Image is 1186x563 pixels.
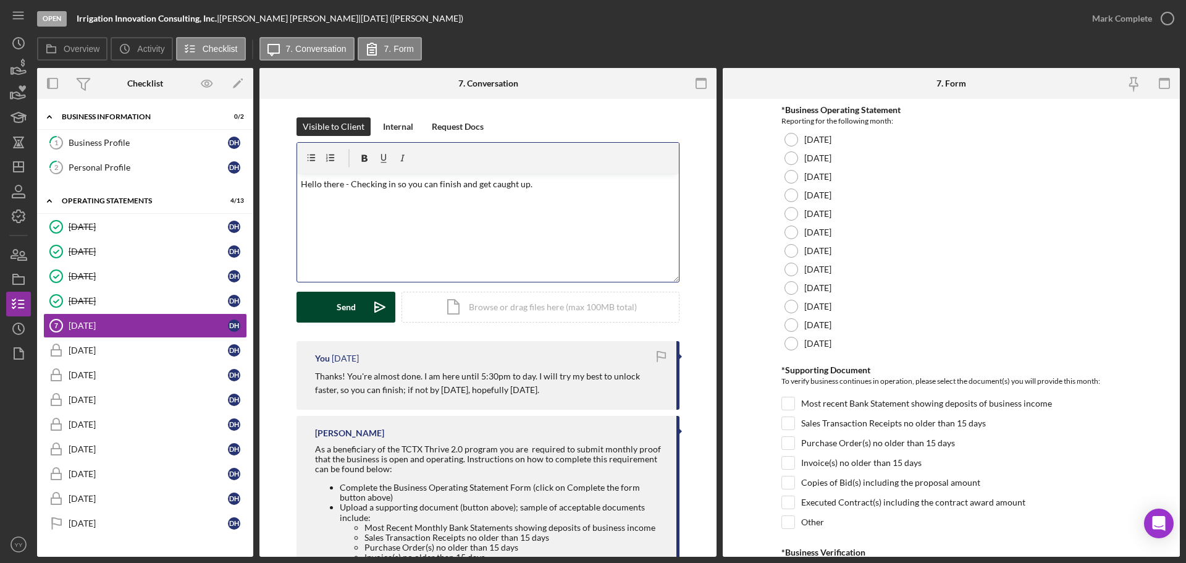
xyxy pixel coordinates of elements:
[219,14,361,23] div: [PERSON_NAME] [PERSON_NAME] |
[383,117,413,136] div: Internal
[804,302,831,311] label: [DATE]
[69,469,228,479] div: [DATE]
[259,37,355,61] button: 7. Conversation
[801,457,922,469] label: Invoice(s) no older than 15 days
[228,418,240,431] div: D H
[781,365,1121,375] div: *Supporting Document
[426,117,490,136] button: Request Docs
[69,271,228,281] div: [DATE]
[364,552,664,562] li: Invoice(s) no older than 15 days
[43,511,247,536] a: [DATE]DH
[801,397,1052,410] label: Most recent Bank Statement showing deposits of business income
[384,44,414,54] label: 7. Form
[804,265,831,274] label: [DATE]
[303,117,364,136] div: Visible to Client
[69,163,228,172] div: Personal Profile
[315,444,664,474] div: As a beneficiary of the TCTX Thrive 2.0 program you are required to submit monthly proof that the...
[781,105,1121,115] div: *Business Operating Statement
[43,214,247,239] a: [DATE]DH
[337,292,356,323] div: Send
[377,117,419,136] button: Internal
[6,532,31,557] button: YY
[1144,509,1174,538] div: Open Intercom Messenger
[77,13,217,23] b: Irrigation Innovation Consulting, Inc.
[228,137,240,149] div: D H
[228,320,240,332] div: D H
[43,387,247,412] a: [DATE]DH
[15,541,23,548] text: YY
[315,428,384,438] div: [PERSON_NAME]
[43,155,247,180] a: 2Personal ProfileDH
[936,78,966,88] div: 7. Form
[801,516,824,528] label: Other
[69,519,228,528] div: [DATE]
[228,517,240,530] div: D H
[222,197,244,205] div: 4 / 13
[804,172,831,182] label: [DATE]
[340,483,664,502] li: Complete the Business Operating Statement Form (click on Complete the form button above)
[228,493,240,505] div: D H
[54,163,58,171] tspan: 2
[69,222,228,232] div: [DATE]
[43,239,247,264] a: [DATE]DH
[176,37,246,61] button: Checklist
[804,320,831,330] label: [DATE]
[228,245,240,258] div: D H
[781,115,1121,127] div: Reporting for the following month:
[1092,6,1152,31] div: Mark Complete
[358,37,422,61] button: 7. Form
[228,394,240,406] div: D H
[228,443,240,455] div: D H
[361,14,463,23] div: [DATE] ([PERSON_NAME])
[62,197,213,205] div: Operating Statements
[781,548,1121,557] div: *Business Verification
[801,437,955,449] label: Purchase Order(s) no older than 15 days
[804,283,831,293] label: [DATE]
[127,78,163,88] div: Checklist
[54,322,58,329] tspan: 7
[69,296,228,306] div: [DATE]
[801,417,986,430] label: Sales Transaction Receipts no older than 15 days
[804,209,831,219] label: [DATE]
[111,37,172,61] button: Activity
[37,37,107,61] button: Overview
[54,138,58,146] tspan: 1
[296,292,395,323] button: Send
[296,117,371,136] button: Visible to Client
[228,369,240,381] div: D H
[69,138,228,148] div: Business Profile
[69,345,228,355] div: [DATE]
[43,486,247,511] a: [DATE]DH
[458,78,518,88] div: 7. Conversation
[43,289,247,313] a: [DATE]DH
[781,375,1121,391] div: To verify business continues in operation, please select the document(s) you will provide this mo...
[315,353,330,363] div: You
[804,135,831,145] label: [DATE]
[62,113,213,121] div: BUSINESS INFORMATION
[64,44,99,54] label: Overview
[69,494,228,504] div: [DATE]
[69,321,228,331] div: [DATE]
[228,295,240,307] div: D H
[364,543,664,552] li: Purchase Order(s) no older than 15 days
[43,130,247,155] a: 1Business ProfileDH
[69,370,228,380] div: [DATE]
[804,190,831,200] label: [DATE]
[228,344,240,357] div: D H
[286,44,347,54] label: 7. Conversation
[301,177,676,191] p: Hello there - Checking in so you can finish and get caught up.
[37,11,67,27] div: Open
[43,264,247,289] a: [DATE]DH
[69,420,228,430] div: [DATE]
[228,221,240,233] div: D H
[364,533,664,543] li: Sales Transaction Receipts no older than 15 days
[43,338,247,363] a: [DATE]DH
[364,523,664,533] li: Most Recent Monthly Bank Statements showing deposits of business income
[43,313,247,338] a: 7[DATE]DH
[804,153,831,163] label: [DATE]
[69,395,228,405] div: [DATE]
[69,247,228,256] div: [DATE]
[43,437,247,462] a: [DATE]DH
[1080,6,1180,31] button: Mark Complete
[804,339,831,349] label: [DATE]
